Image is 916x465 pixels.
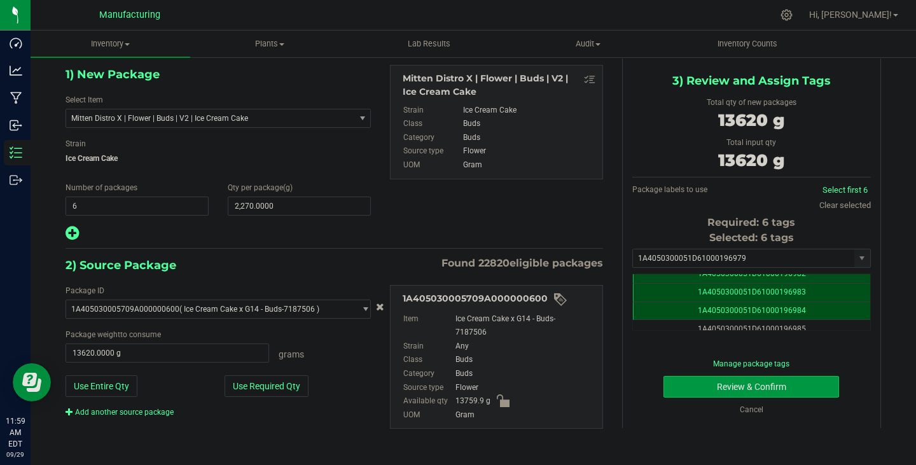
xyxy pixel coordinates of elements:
[66,330,161,339] span: Package to consume
[463,117,596,131] div: Buds
[441,256,603,271] span: Found eligible packages
[809,10,892,20] span: Hi, [PERSON_NAME]!
[403,408,454,422] label: UOM
[66,232,79,240] span: Add new output
[509,31,669,57] a: Audit
[228,183,293,192] span: Qty per package
[455,408,595,422] div: Gram
[672,71,831,90] span: 3) Review and Assign Tags
[403,394,454,408] label: Available qty
[10,174,22,186] inline-svg: Outbound
[698,288,806,296] span: 1A4050300051D61000196983
[13,363,51,401] iframe: Resource center
[632,185,707,194] span: Package labels to use
[455,340,595,354] div: Any
[10,37,22,50] inline-svg: Dashboard
[718,110,784,130] span: 13620 g
[10,64,22,77] inline-svg: Analytics
[66,183,137,192] span: Number of packages
[403,144,461,158] label: Source type
[455,353,595,367] div: Buds
[779,9,795,21] div: Manage settings
[698,324,806,333] span: 1A4050300051D61000196985
[455,381,595,395] div: Flower
[403,117,461,131] label: Class
[403,72,595,99] div: Mitten Distro X | Flower | Buds | V2 | Ice Cream Cake
[10,92,22,104] inline-svg: Manufacturing
[455,312,595,340] div: Ice Cream Cake x G14 - Buds-7187506
[718,150,784,170] span: 13620 g
[71,305,179,314] span: 1A405030005709A000000600
[709,232,794,244] span: Selected: 6 tags
[403,158,461,172] label: UOM
[663,376,839,398] button: Review & Confirm
[66,149,371,168] span: Ice Cream Cake
[403,104,461,118] label: Strain
[391,38,468,50] span: Lab Results
[225,375,309,397] button: Use Required Qty
[66,286,104,295] span: Package ID
[66,256,176,275] span: 2) Source Package
[700,38,795,50] span: Inventory Counts
[354,109,370,127] span: select
[179,305,319,314] span: ( Ice Cream Cake x G14 - Buds-7187506 )
[66,138,86,149] label: Strain
[403,312,454,340] label: Item
[10,146,22,159] inline-svg: Inventory
[191,38,349,50] span: Plants
[403,367,454,381] label: Category
[97,330,120,339] span: weight
[668,31,828,57] a: Inventory Counts
[403,292,595,307] div: 1A405030005709A000000600
[633,249,854,267] input: Starting tag number
[10,119,22,132] inline-svg: Inbound
[66,197,208,215] input: 6
[713,359,789,368] a: Manage package tags
[349,31,509,57] a: Lab Results
[190,31,350,57] a: Plants
[66,65,160,84] span: 1) New Package
[463,144,596,158] div: Flower
[66,375,137,397] button: Use Entire Qty
[372,298,388,317] button: Cancel button
[455,394,490,408] span: 13759.9 g
[463,131,596,145] div: Buds
[698,306,806,315] span: 1A4050300051D61000196984
[6,415,25,450] p: 11:59 AM EDT
[740,405,763,414] a: Cancel
[463,158,596,172] div: Gram
[854,249,870,267] span: select
[403,340,454,354] label: Strain
[510,38,668,50] span: Audit
[283,183,293,192] span: (g)
[707,216,795,228] span: Required: 6 tags
[354,300,370,318] span: select
[463,104,596,118] div: Ice Cream Cake
[71,114,338,123] span: Mitten Distro X | Flower | Buds | V2 | Ice Cream Cake
[99,10,160,20] span: Manufacturing
[31,38,190,50] span: Inventory
[403,381,454,395] label: Source type
[403,353,454,367] label: Class
[228,197,370,215] input: 2,270.0000
[66,94,103,106] label: Select Item
[707,98,796,107] span: Total qty of new packages
[403,131,461,145] label: Category
[31,31,190,57] a: Inventory
[66,408,174,417] a: Add another source package
[279,349,304,359] span: Grams
[822,185,868,195] a: Select first 6
[455,367,595,381] div: Buds
[66,344,268,362] input: 13620.0000 g
[6,450,25,459] p: 09/29
[726,138,776,147] span: Total input qty
[819,200,871,210] a: Clear selected
[478,257,510,269] span: 22820
[698,269,806,278] span: 1A4050300051D61000196982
